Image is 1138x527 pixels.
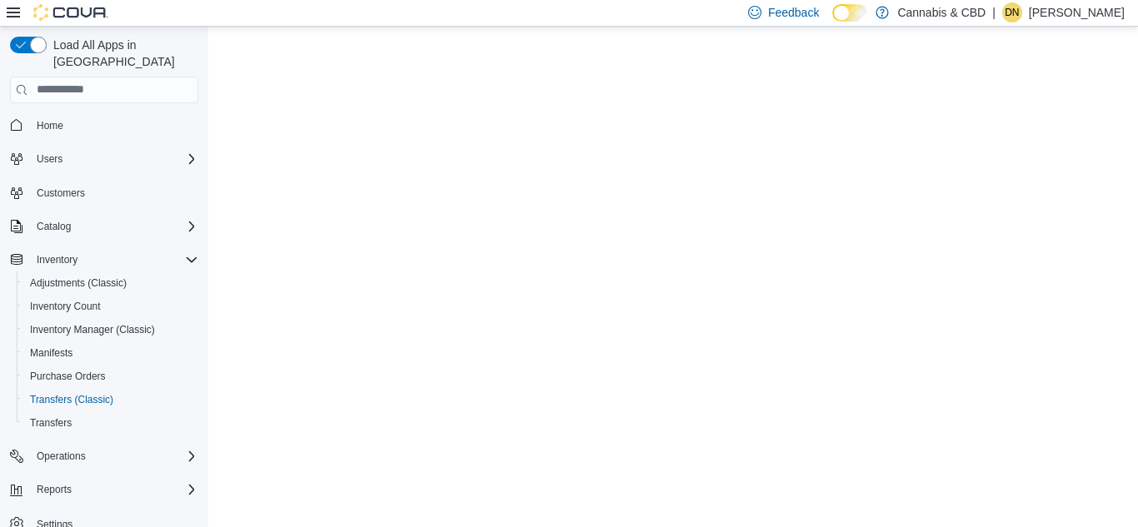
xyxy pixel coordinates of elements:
[30,276,127,290] span: Adjustments (Classic)
[30,250,198,270] span: Inventory
[1002,2,1022,22] div: Danny Nesrallah
[23,366,198,386] span: Purchase Orders
[23,343,198,363] span: Manifests
[23,296,198,316] span: Inventory Count
[23,390,120,410] a: Transfers (Classic)
[3,248,205,271] button: Inventory
[30,250,84,270] button: Inventory
[23,413,78,433] a: Transfers
[37,450,86,463] span: Operations
[17,411,205,435] button: Transfers
[17,388,205,411] button: Transfers (Classic)
[30,149,69,169] button: Users
[30,115,198,136] span: Home
[30,346,72,360] span: Manifests
[30,323,155,336] span: Inventory Manager (Classic)
[1029,2,1125,22] p: [PERSON_NAME]
[37,253,77,266] span: Inventory
[47,37,198,70] span: Load All Apps in [GEOGRAPHIC_DATA]
[37,483,72,496] span: Reports
[3,113,205,137] button: Home
[832,4,867,22] input: Dark Mode
[3,445,205,468] button: Operations
[23,296,107,316] a: Inventory Count
[17,365,205,388] button: Purchase Orders
[17,271,205,295] button: Adjustments (Classic)
[30,480,198,500] span: Reports
[768,4,819,21] span: Feedback
[23,413,198,433] span: Transfers
[30,446,92,466] button: Operations
[30,149,198,169] span: Users
[23,390,198,410] span: Transfers (Classic)
[30,216,198,236] span: Catalog
[30,393,113,406] span: Transfers (Classic)
[3,147,205,171] button: Users
[3,215,205,238] button: Catalog
[17,318,205,341] button: Inventory Manager (Classic)
[37,152,62,166] span: Users
[17,341,205,365] button: Manifests
[30,216,77,236] button: Catalog
[30,370,106,383] span: Purchase Orders
[37,119,63,132] span: Home
[23,273,198,293] span: Adjustments (Classic)
[30,416,72,430] span: Transfers
[23,366,112,386] a: Purchase Orders
[23,273,133,293] a: Adjustments (Classic)
[30,480,78,500] button: Reports
[23,320,198,340] span: Inventory Manager (Classic)
[37,220,71,233] span: Catalog
[23,343,79,363] a: Manifests
[37,186,85,200] span: Customers
[30,182,198,203] span: Customers
[30,183,92,203] a: Customers
[992,2,996,22] p: |
[1005,2,1019,22] span: DN
[23,320,162,340] a: Inventory Manager (Classic)
[30,116,70,136] a: Home
[897,2,986,22] p: Cannabis & CBD
[33,4,108,21] img: Cova
[30,446,198,466] span: Operations
[3,478,205,501] button: Reports
[3,181,205,205] button: Customers
[30,300,101,313] span: Inventory Count
[17,295,205,318] button: Inventory Count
